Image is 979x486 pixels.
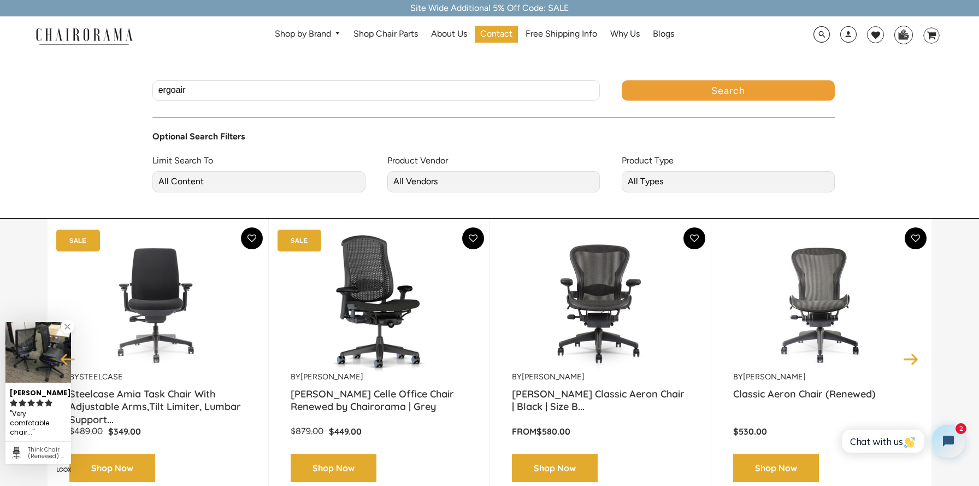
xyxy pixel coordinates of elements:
[431,28,467,40] span: About Us
[610,28,640,40] span: Why Us
[387,155,600,166] h3: Product Vendor
[426,26,473,43] a: About Us
[45,399,52,407] svg: rating icon full
[185,26,764,46] nav: DesktopNavigation
[269,26,346,43] a: Shop by Brand
[10,399,17,407] svg: rating icon full
[353,28,418,40] span: Shop Chair Parts
[480,28,512,40] span: Contact
[653,28,674,40] span: Blogs
[605,26,645,43] a: Why Us
[10,384,67,398] div: [PERSON_NAME]
[28,447,67,460] div: Think Chair (Renewed) | Grey
[5,322,71,383] img: Siobhan C. review of Think Chair (Renewed) | Grey
[901,349,921,368] button: Next
[475,26,518,43] a: Contact
[348,26,423,43] a: Shop Chair Parts
[622,155,835,166] h3: Product Type
[58,349,78,368] button: Previous
[30,26,139,45] img: chairorama
[895,26,912,43] img: WhatsApp_Image_2024-07-12_at_16.23.01.webp
[622,80,835,101] button: Search
[27,399,35,407] svg: rating icon full
[10,408,67,438] div: Very comfotable chair...
[36,399,44,407] svg: rating icon full
[520,26,603,43] a: Free Shipping Info
[526,28,597,40] span: Free Shipping Info
[152,155,365,166] h3: Limit Search To
[830,415,974,467] iframe: Tidio Chat
[647,26,680,43] a: Blogs
[19,399,26,407] svg: rating icon full
[152,131,835,142] h3: Optional Search Filters
[152,80,600,101] input: Enter Search Terms...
